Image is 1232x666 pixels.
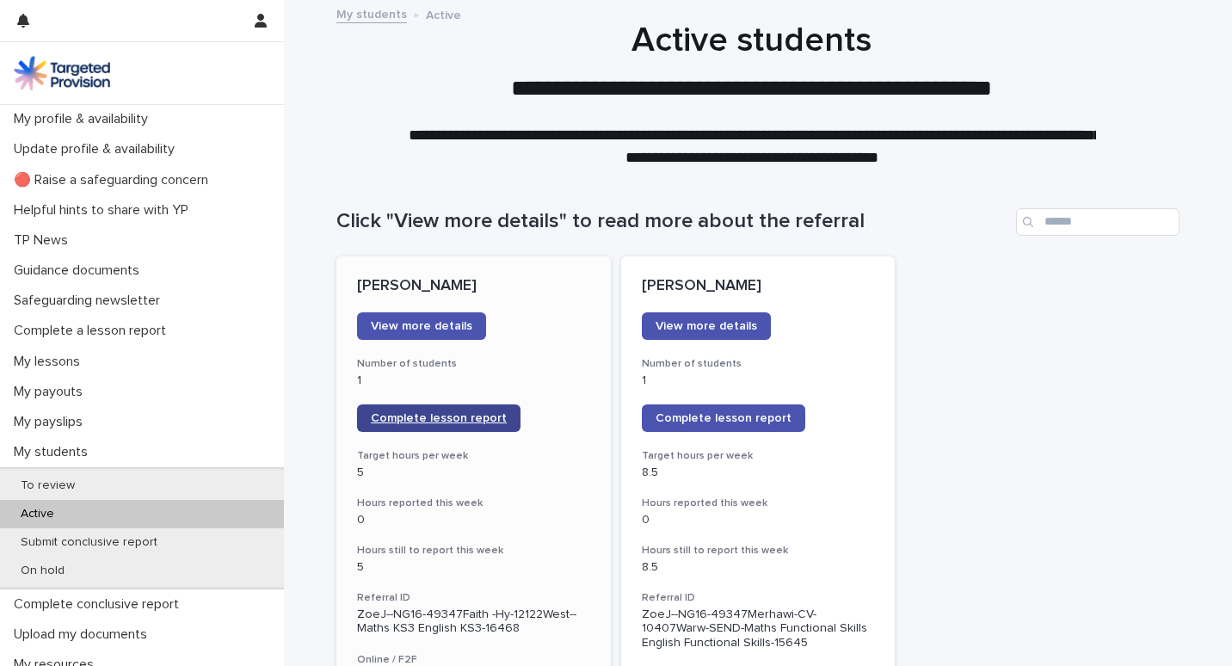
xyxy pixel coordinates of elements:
[7,507,68,521] p: Active
[357,449,590,463] h3: Target hours per week
[357,591,590,605] h3: Referral ID
[426,4,461,23] p: Active
[357,312,486,340] a: View more details
[642,496,875,510] h3: Hours reported this week
[330,20,1173,61] h1: Active students
[7,232,82,249] p: TP News
[642,513,875,527] p: 0
[7,564,78,578] p: On hold
[357,373,590,388] p: 1
[357,357,590,371] h3: Number of students
[357,496,590,510] h3: Hours reported this week
[642,591,875,605] h3: Referral ID
[371,320,472,332] span: View more details
[7,293,174,309] p: Safeguarding newsletter
[7,354,94,370] p: My lessons
[7,444,102,460] p: My students
[14,56,110,90] img: M5nRWzHhSzIhMunXDL62
[642,357,875,371] h3: Number of students
[7,596,193,613] p: Complete conclusive report
[7,141,188,157] p: Update profile & availability
[642,373,875,388] p: 1
[656,320,757,332] span: View more details
[357,560,590,575] p: 5
[7,202,202,219] p: Helpful hints to share with YP
[642,560,875,575] p: 8.5
[7,323,180,339] p: Complete a lesson report
[642,449,875,463] h3: Target hours per week
[7,262,153,279] p: Guidance documents
[336,3,407,23] a: My students
[642,312,771,340] a: View more details
[642,607,875,651] p: ZoeJ--NG16-49347Merhawi-CV-10407Warw-SEND-Maths Functional Skills English Functional Skills-15645
[7,172,222,188] p: 🔴 Raise a safeguarding concern
[357,404,521,432] a: Complete lesson report
[336,209,1009,234] h1: Click "View more details" to read more about the referral
[357,466,590,480] p: 5
[7,478,89,493] p: To review
[642,466,875,480] p: 8.5
[357,544,590,558] h3: Hours still to report this week
[7,384,96,400] p: My payouts
[7,535,171,550] p: Submit conclusive report
[7,414,96,430] p: My payslips
[357,513,590,527] p: 0
[642,404,805,432] a: Complete lesson report
[656,412,792,424] span: Complete lesson report
[7,111,162,127] p: My profile & availability
[642,544,875,558] h3: Hours still to report this week
[357,277,590,296] p: [PERSON_NAME]
[357,607,590,637] p: ZoeJ--NG16-49347Faith -Hy-12122West--Maths KS3 English KS3-16468
[7,626,161,643] p: Upload my documents
[1016,208,1180,236] input: Search
[642,277,875,296] p: [PERSON_NAME]
[371,412,507,424] span: Complete lesson report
